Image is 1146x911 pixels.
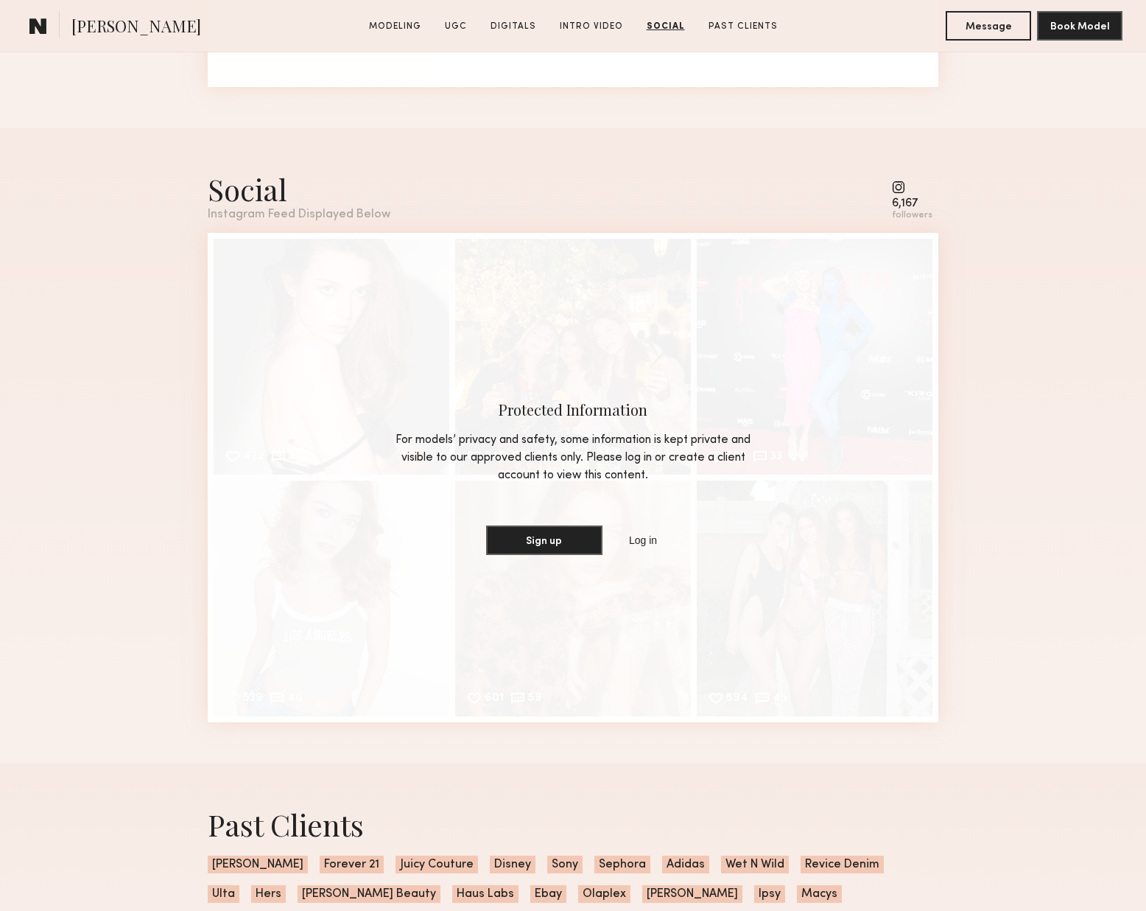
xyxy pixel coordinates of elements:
span: Ulta [208,885,239,903]
button: Sign up [486,526,602,555]
span: Sony [547,856,583,873]
span: Sephora [594,856,650,873]
a: UGC [439,20,473,33]
span: Disney [490,856,535,873]
span: Forever 21 [320,856,384,873]
a: Modeling [363,20,427,33]
span: Macys [797,885,842,903]
a: Digitals [485,20,542,33]
a: Intro Video [554,20,629,33]
button: Book Model [1037,11,1122,41]
div: followers [892,210,932,221]
button: Message [946,11,1031,41]
span: [PERSON_NAME] [642,885,742,903]
div: Instagram Feed Displayed Below [208,209,390,221]
span: Revice Denim [801,856,884,873]
span: Ebay [530,885,566,903]
div: For models’ privacy and safety, some information is kept private and visible to our approved clie... [385,431,761,484]
span: Juicy Couture [396,856,478,873]
div: Past Clients [208,805,938,844]
div: Protected Information [385,399,761,419]
div: Social [208,170,390,209]
span: Hers [251,885,286,903]
span: Adidas [662,856,709,873]
span: Haus Labs [452,885,518,903]
a: Past Clients [703,20,784,33]
a: Book Model [1037,19,1122,32]
span: [PERSON_NAME] [71,15,201,41]
span: Wet N Wild [721,856,789,873]
a: Log in [626,531,660,549]
a: Social [641,20,691,33]
span: [PERSON_NAME] [208,856,308,873]
div: 6,167 [892,198,932,209]
span: [PERSON_NAME] Beauty [298,885,440,903]
span: Ipsy [754,885,785,903]
span: Olaplex [578,885,630,903]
